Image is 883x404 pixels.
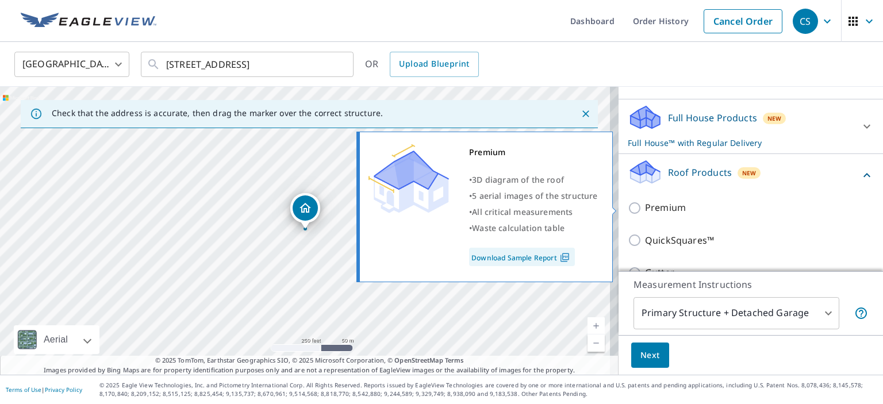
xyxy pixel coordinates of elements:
[45,386,82,394] a: Privacy Policy
[588,317,605,334] a: Current Level 17, Zoom In
[645,233,714,248] p: QuickSquares™
[472,190,597,201] span: 5 aerial images of the structure
[469,248,575,266] a: Download Sample Report
[40,325,71,354] div: Aerial
[155,356,464,365] span: © 2025 TomTom, Earthstar Geographics SIO, © 2025 Microsoft Corporation, ©
[634,297,839,329] div: Primary Structure + Detached Garage
[394,356,443,364] a: OpenStreetMap
[628,159,874,191] div: Roof ProductsNew
[793,9,818,34] div: CS
[472,222,565,233] span: Waste calculation table
[469,144,598,160] div: Premium
[21,13,156,30] img: EV Logo
[365,52,479,77] div: OR
[99,381,877,398] p: © 2025 Eagle View Technologies, Inc. and Pictometry International Corp. All Rights Reserved. Repo...
[469,220,598,236] div: •
[742,168,757,178] span: New
[290,193,320,229] div: Dropped pin, building 1, Residential property, 60 Linden Ln Perrysburg, OH 43551
[854,306,868,320] span: Your report will include the primary structure and a detached garage if one exists.
[52,108,383,118] p: Check that the address is accurate, then drag the marker over the correct structure.
[631,343,669,368] button: Next
[578,106,593,121] button: Close
[767,114,782,123] span: New
[628,104,874,149] div: Full House ProductsNewFull House™ with Regular Delivery
[445,356,464,364] a: Terms
[469,188,598,204] div: •
[6,386,82,393] p: |
[668,111,757,125] p: Full House Products
[634,278,868,291] p: Measurement Instructions
[668,166,732,179] p: Roof Products
[640,348,660,363] span: Next
[399,57,469,71] span: Upload Blueprint
[704,9,782,33] a: Cancel Order
[645,266,674,280] p: Gutter
[14,48,129,80] div: [GEOGRAPHIC_DATA]
[390,52,478,77] a: Upload Blueprint
[469,172,598,188] div: •
[368,144,449,213] img: Premium
[6,386,41,394] a: Terms of Use
[14,325,99,354] div: Aerial
[472,206,573,217] span: All critical measurements
[472,174,564,185] span: 3D diagram of the roof
[628,137,853,149] p: Full House™ with Regular Delivery
[645,201,686,215] p: Premium
[166,48,330,80] input: Search by address or latitude-longitude
[588,334,605,352] a: Current Level 17, Zoom Out
[469,204,598,220] div: •
[557,252,573,263] img: Pdf Icon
